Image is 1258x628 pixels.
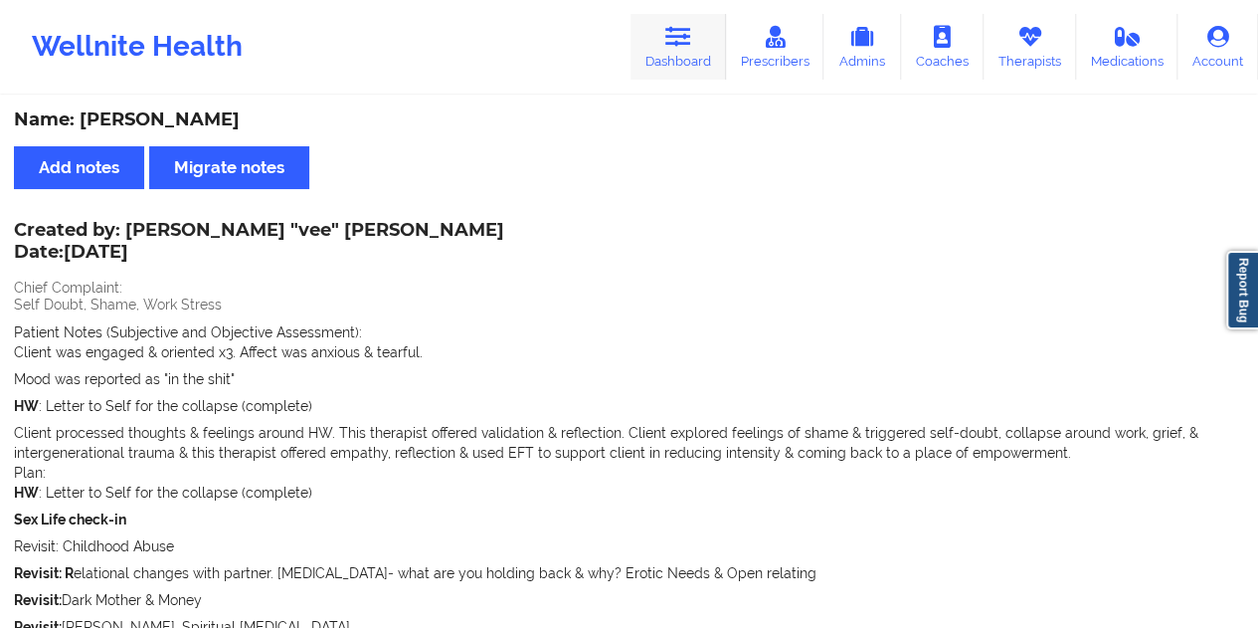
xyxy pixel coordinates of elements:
[1226,251,1258,329] a: Report Bug
[901,14,984,80] a: Coaches
[14,146,144,189] button: Add notes
[14,342,1244,362] p: Client was engaged & oriented x3. Affect was anxious & tearful.
[14,324,362,340] span: Patient Notes (Subjective and Objective Assessment):
[630,14,726,80] a: Dashboard
[1076,14,1178,80] a: Medications
[14,483,1244,503] p: : Letter to Self for the collapse (complete)
[1177,14,1258,80] a: Account
[14,512,126,527] strong: Sex Life check-in
[14,108,1244,131] div: Name: [PERSON_NAME]
[14,592,62,608] strong: Revisit:
[14,565,74,581] strong: Revisit: R
[726,14,824,80] a: Prescribers
[984,14,1076,80] a: Therapists
[14,423,1244,463] p: Client processed thoughts & feelings around HW. This therapist offered validation & reflection. C...
[14,295,1244,314] p: Self Doubt, Shame, Work Stress
[14,220,504,266] div: Created by: [PERSON_NAME] "vee" [PERSON_NAME]
[14,398,39,414] strong: HW
[14,240,504,266] p: Date: [DATE]
[14,396,1244,416] p: : Letter to Self for the collapse (complete)
[14,280,122,296] span: Chief Complaint:
[14,563,1244,583] p: elational changes with partner. [MEDICAL_DATA]- what are you holding back & why? Erotic Needs & O...
[14,536,1244,556] p: Revisit: Childhood Abuse
[823,14,901,80] a: Admins
[14,590,1244,610] p: Dark Mother & Money
[14,369,1244,389] p: Mood was reported as "in the shit"
[14,485,39,501] strong: HW
[14,465,46,481] span: Plan:
[149,146,309,189] button: Migrate notes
